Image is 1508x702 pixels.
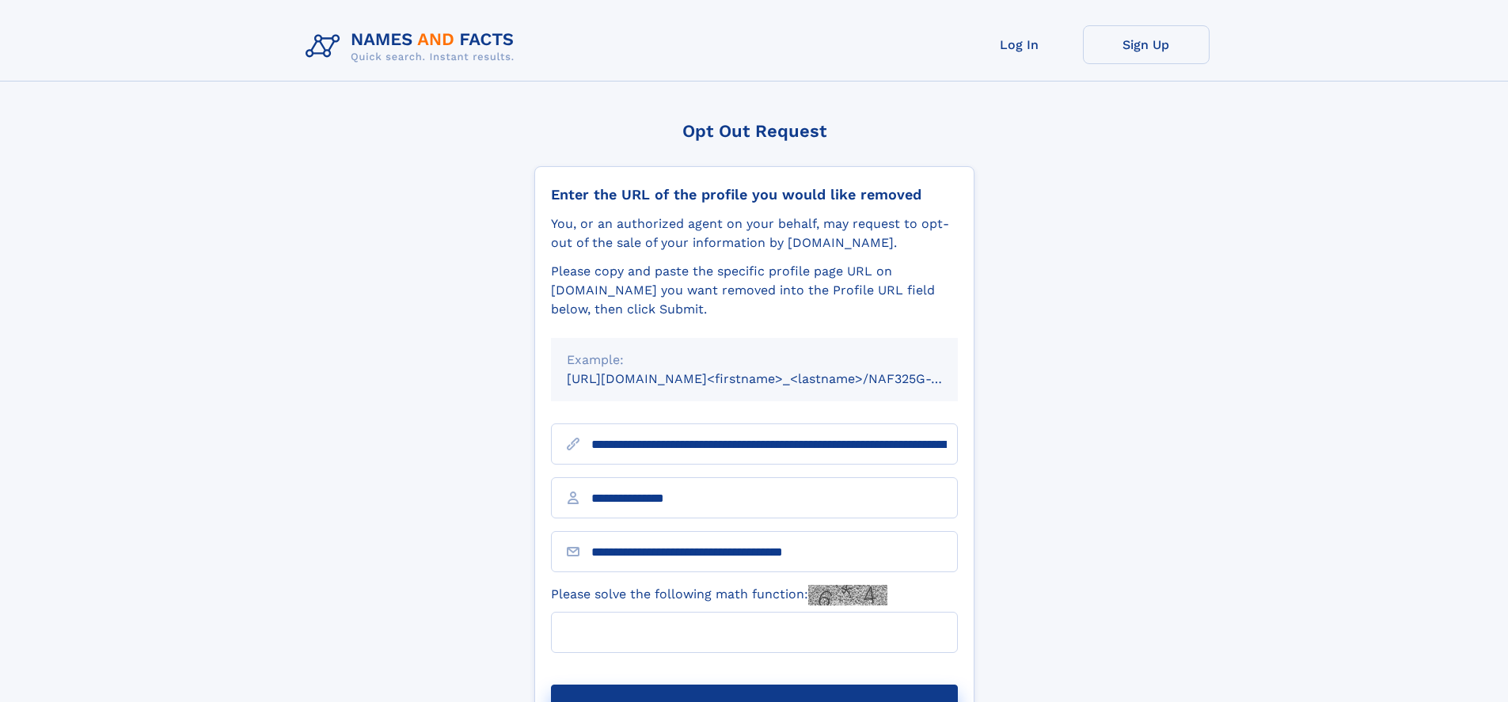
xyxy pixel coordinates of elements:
[567,351,942,370] div: Example:
[534,121,974,141] div: Opt Out Request
[956,25,1083,64] a: Log In
[567,371,988,386] small: [URL][DOMAIN_NAME]<firstname>_<lastname>/NAF325G-xxxxxxxx
[1083,25,1210,64] a: Sign Up
[551,186,958,203] div: Enter the URL of the profile you would like removed
[299,25,527,68] img: Logo Names and Facts
[551,262,958,319] div: Please copy and paste the specific profile page URL on [DOMAIN_NAME] you want removed into the Pr...
[551,585,887,605] label: Please solve the following math function:
[551,214,958,252] div: You, or an authorized agent on your behalf, may request to opt-out of the sale of your informatio...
